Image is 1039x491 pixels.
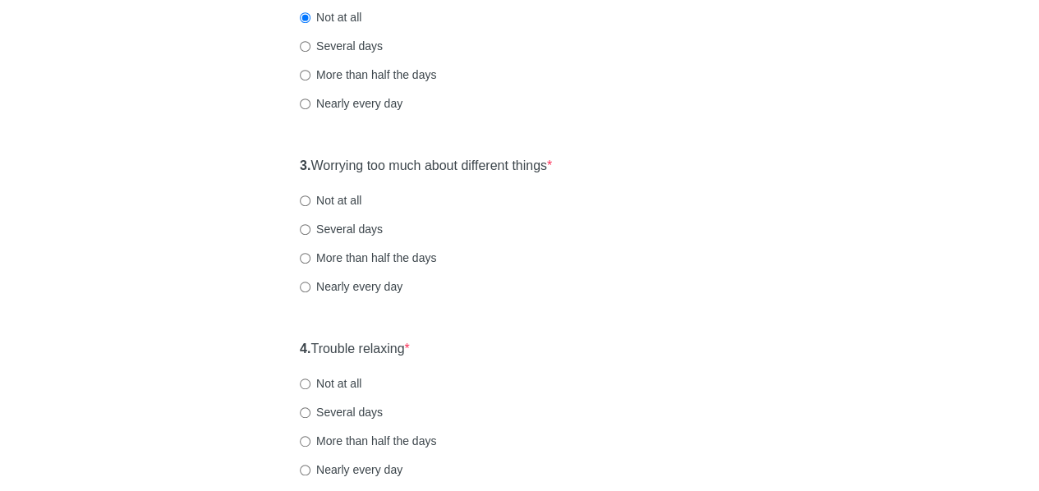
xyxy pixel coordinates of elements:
[300,224,310,235] input: Several days
[300,158,310,172] strong: 3.
[300,9,361,25] label: Not at all
[300,404,383,420] label: Several days
[300,70,310,80] input: More than half the days
[300,41,310,52] input: Several days
[300,253,310,264] input: More than half the days
[300,465,310,475] input: Nearly every day
[300,436,310,447] input: More than half the days
[300,379,310,389] input: Not at all
[300,461,402,478] label: Nearly every day
[300,195,310,206] input: Not at all
[300,433,436,449] label: More than half the days
[300,38,383,54] label: Several days
[300,12,310,23] input: Not at all
[300,375,361,392] label: Not at all
[300,95,402,112] label: Nearly every day
[300,157,552,176] label: Worrying too much about different things
[300,221,383,237] label: Several days
[300,67,436,83] label: More than half the days
[300,282,310,292] input: Nearly every day
[300,278,402,295] label: Nearly every day
[300,192,361,209] label: Not at all
[300,250,436,266] label: More than half the days
[300,99,310,109] input: Nearly every day
[300,342,310,356] strong: 4.
[300,407,310,418] input: Several days
[300,340,410,359] label: Trouble relaxing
